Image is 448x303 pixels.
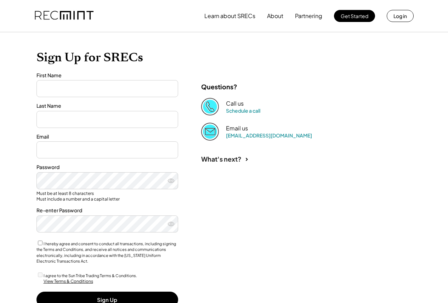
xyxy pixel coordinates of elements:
a: Schedule a call [226,107,260,114]
div: Must be at least 8 characters Must include a number and a capital letter [36,191,178,202]
div: View Terms & Conditions [44,279,93,285]
div: Email [36,133,178,140]
div: Call us [226,100,244,107]
button: Partnering [295,9,322,23]
label: I agree to the Sun Tribe Trading Terms & Conditions. [44,273,137,278]
div: Last Name [36,102,178,110]
img: Phone%20copy%403x.png [201,98,219,116]
div: Re-enter Password [36,207,178,214]
button: Log in [387,10,414,22]
h1: Sign Up for SRECs [36,50,412,65]
div: Questions? [201,83,237,91]
label: I hereby agree and consent to conduct all transactions, including signing the Terms and Condition... [36,241,176,264]
img: recmint-logotype%403x.png [35,4,93,28]
div: What's next? [201,155,242,163]
button: Get Started [334,10,375,22]
button: Learn about SRECs [204,9,255,23]
div: First Name [36,72,178,79]
div: Password [36,164,178,171]
button: About [267,9,283,23]
a: [EMAIL_ADDRESS][DOMAIN_NAME] [226,132,312,139]
img: Email%202%403x.png [201,123,219,140]
div: Email us [226,125,248,132]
